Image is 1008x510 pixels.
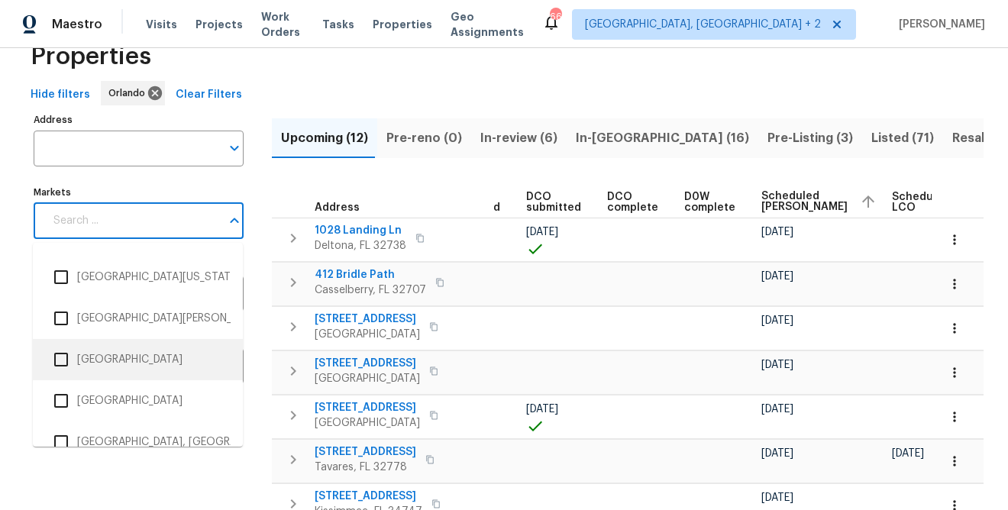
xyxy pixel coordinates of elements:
li: [GEOGRAPHIC_DATA], [GEOGRAPHIC_DATA] [45,426,231,458]
span: [GEOGRAPHIC_DATA], [GEOGRAPHIC_DATA] + 2 [585,17,821,32]
li: [GEOGRAPHIC_DATA][PERSON_NAME] [45,302,231,334]
li: [GEOGRAPHIC_DATA] [45,344,231,376]
span: Listed (71) [871,127,934,149]
span: [DATE] [892,448,924,459]
span: [PERSON_NAME] [893,17,985,32]
span: DCO complete [607,192,658,213]
span: Geo Assignments [451,9,524,40]
span: [DATE] [526,227,558,237]
span: [DATE] [761,271,793,282]
span: [DATE] [761,315,793,326]
button: Close [224,210,245,231]
span: Deltona, FL 32738 [315,238,406,253]
span: [GEOGRAPHIC_DATA] [315,371,420,386]
span: In-[GEOGRAPHIC_DATA] (16) [576,127,749,149]
span: [DATE] [761,360,793,370]
span: 412 Bridle Path [315,267,426,282]
button: Hide filters [24,81,96,109]
li: [GEOGRAPHIC_DATA][US_STATE], [GEOGRAPHIC_DATA] [45,261,231,293]
span: [STREET_ADDRESS] [315,356,420,371]
span: Visits [146,17,177,32]
span: Address [315,202,360,213]
span: Pre-reno (0) [386,127,462,149]
span: [STREET_ADDRESS] [315,489,422,504]
span: [DATE] [761,448,793,459]
span: [STREET_ADDRESS] [315,400,420,415]
span: D0W complete [684,192,735,213]
span: [DATE] [761,492,793,503]
li: [GEOGRAPHIC_DATA] [45,385,231,417]
span: Casselberry, FL 32707 [315,282,426,298]
span: Work Orders [261,9,304,40]
span: Maestro [52,17,102,32]
span: Hide filters [31,86,90,105]
span: Tasks [322,19,354,30]
span: Tavares, FL 32778 [315,460,416,475]
span: Upcoming (12) [281,127,368,149]
input: Search ... [44,203,221,239]
span: [DATE] [526,404,558,415]
span: In-review (6) [480,127,557,149]
span: Clear Filters [176,86,242,105]
button: Clear Filters [170,81,248,109]
span: [GEOGRAPHIC_DATA] [315,327,420,342]
span: Properties [373,17,432,32]
span: Properties [31,49,151,64]
span: 1028 Landing Ln [315,223,406,238]
span: [DATE] [761,404,793,415]
span: Projects [195,17,243,32]
label: Address [34,115,244,124]
span: [STREET_ADDRESS] [315,311,420,327]
span: Orlando [108,86,151,101]
span: [DATE] [761,227,793,237]
span: Scheduled [PERSON_NAME] [761,191,848,212]
div: 66 [550,9,561,24]
span: DCO submitted [526,192,581,213]
span: Pre-Listing (3) [767,127,853,149]
span: [GEOGRAPHIC_DATA] [315,415,420,431]
button: Open [224,137,245,159]
div: Orlando [101,81,165,105]
span: Scheduled LCO [892,192,950,213]
label: Markets [34,188,244,197]
span: [STREET_ADDRESS] [315,444,416,460]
